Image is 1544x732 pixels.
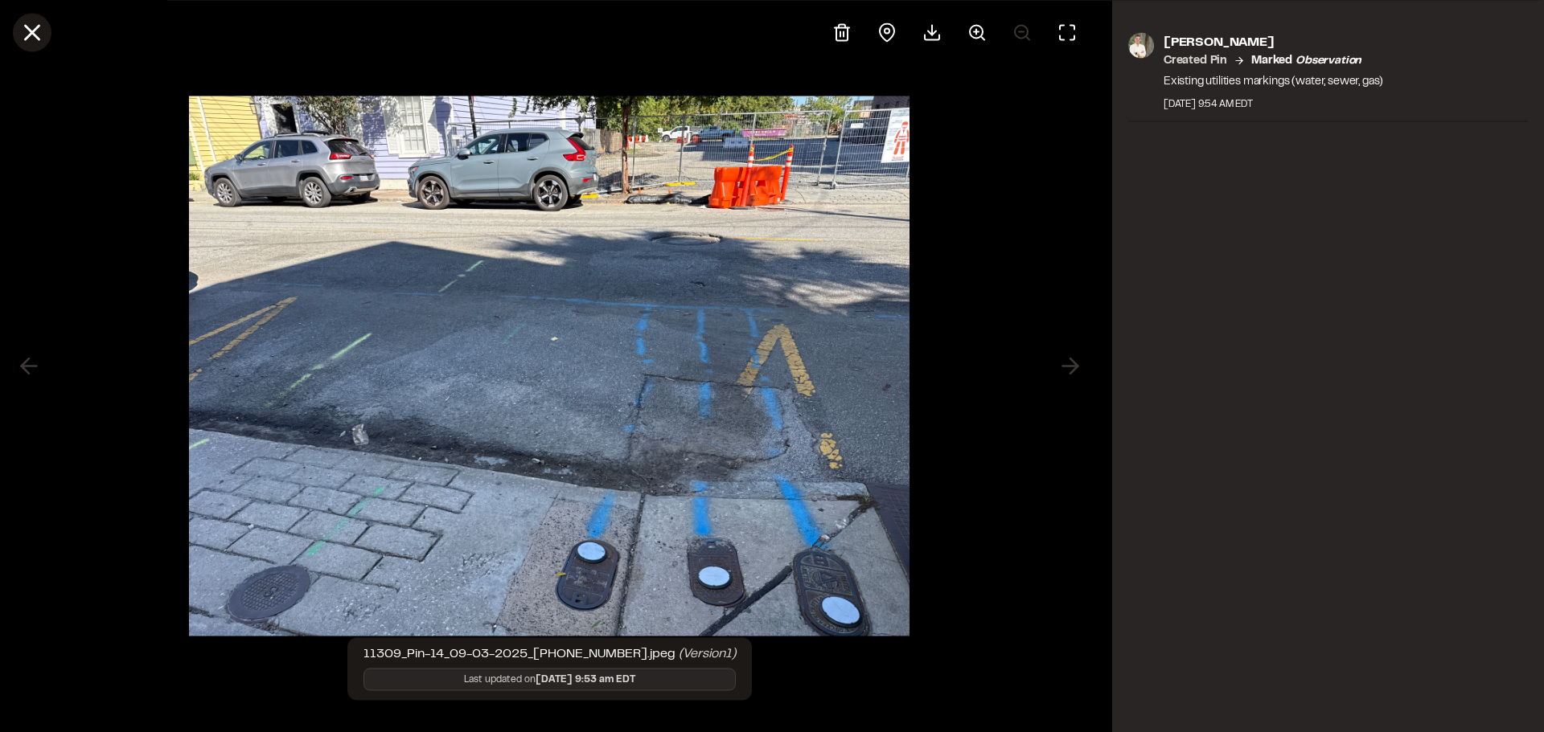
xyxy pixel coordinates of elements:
img: file [189,80,910,652]
em: observation [1296,55,1361,65]
p: Marked [1251,51,1361,69]
button: Close modal [13,13,51,51]
img: photo [1128,32,1154,58]
div: [DATE] 9:54 AM EDT [1164,96,1383,111]
button: Zoom in [958,13,996,51]
p: [PERSON_NAME] [1164,32,1383,51]
button: Toggle Fullscreen [1048,13,1086,51]
p: Existing utilities markings (water, sewer, gas) [1164,72,1383,90]
div: View pin on map [868,13,906,51]
p: Created Pin [1164,51,1227,69]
